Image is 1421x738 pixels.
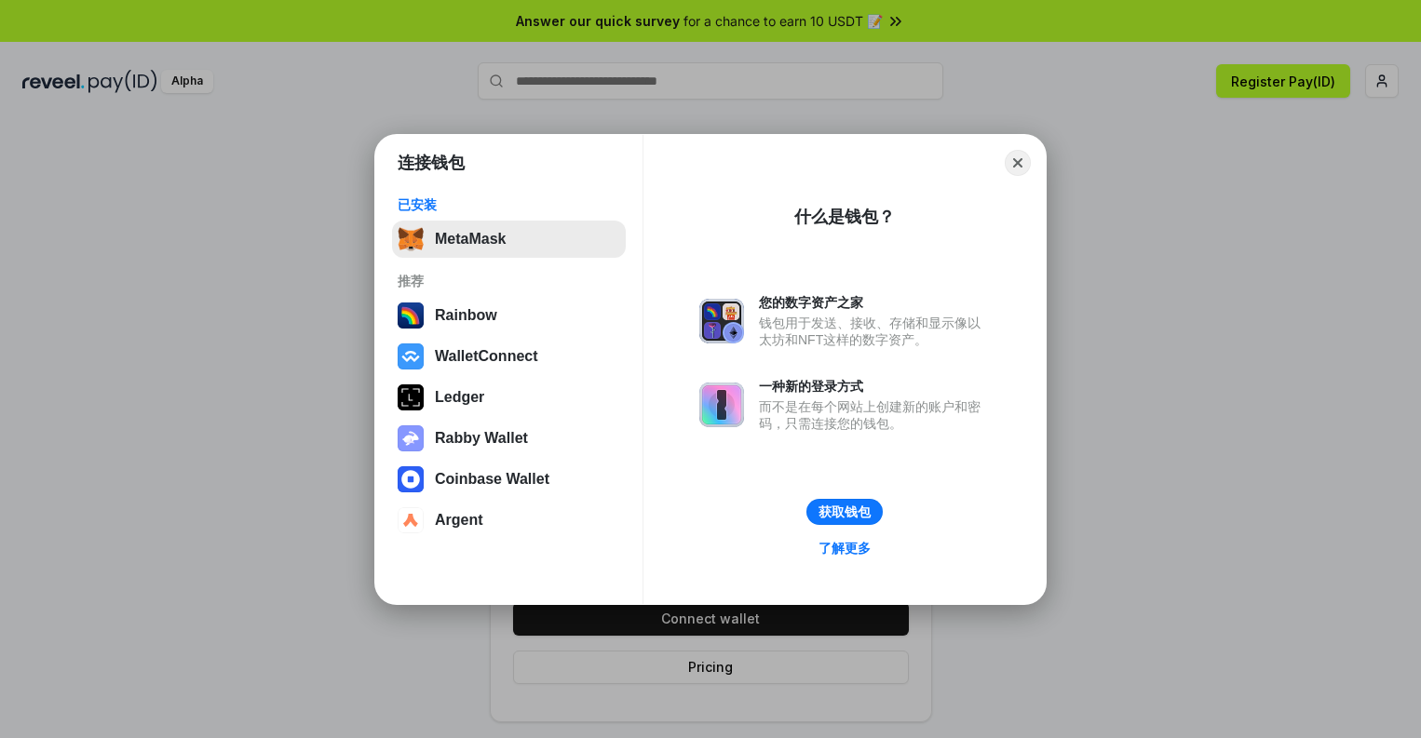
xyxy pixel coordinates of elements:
div: 而不是在每个网站上创建新的账户和密码，只需连接您的钱包。 [759,398,990,432]
div: 什么是钱包？ [794,206,895,228]
h1: 连接钱包 [398,152,465,174]
img: svg+xml,%3Csvg%20width%3D%2228%22%20height%3D%2228%22%20viewBox%3D%220%200%2028%2028%22%20fill%3D... [398,507,424,533]
div: Rainbow [435,307,497,324]
img: svg+xml,%3Csvg%20xmlns%3D%22http%3A%2F%2Fwww.w3.org%2F2000%2Fsvg%22%20fill%3D%22none%22%20viewBox... [398,425,424,451]
button: Ledger [392,379,626,416]
a: 了解更多 [807,536,882,560]
button: Rainbow [392,297,626,334]
button: MetaMask [392,221,626,258]
button: Rabby Wallet [392,420,626,457]
img: svg+xml,%3Csvg%20width%3D%2228%22%20height%3D%2228%22%20viewBox%3D%220%200%2028%2028%22%20fill%3D... [398,466,424,492]
button: Coinbase Wallet [392,461,626,498]
img: svg+xml,%3Csvg%20xmlns%3D%22http%3A%2F%2Fwww.w3.org%2F2000%2Fsvg%22%20fill%3D%22none%22%20viewBox... [699,382,744,427]
div: Rabby Wallet [435,430,528,447]
div: 了解更多 [819,540,871,557]
div: MetaMask [435,231,506,248]
img: svg+xml,%3Csvg%20fill%3D%22none%22%20height%3D%2233%22%20viewBox%3D%220%200%2035%2033%22%20width%... [398,226,424,252]
div: 您的数字资产之家 [759,294,990,311]
div: 钱包用于发送、接收、存储和显示像以太坊和NFT这样的数字资产。 [759,315,990,348]
div: WalletConnect [435,348,538,365]
button: WalletConnect [392,338,626,375]
div: Coinbase Wallet [435,471,549,488]
div: Ledger [435,389,484,406]
div: 已安装 [398,196,620,213]
button: 获取钱包 [806,499,883,525]
div: Argent [435,512,483,529]
img: svg+xml,%3Csvg%20width%3D%22120%22%20height%3D%22120%22%20viewBox%3D%220%200%20120%20120%22%20fil... [398,302,424,329]
img: svg+xml,%3Csvg%20xmlns%3D%22http%3A%2F%2Fwww.w3.org%2F2000%2Fsvg%22%20fill%3D%22none%22%20viewBox... [699,299,744,343]
div: 一种新的登录方式 [759,378,990,395]
img: svg+xml,%3Csvg%20width%3D%2228%22%20height%3D%2228%22%20viewBox%3D%220%200%2028%2028%22%20fill%3D... [398,343,424,369]
button: Argent [392,502,626,539]
div: 推荐 [398,273,620,289]
button: Close [1005,150,1031,176]
img: svg+xml,%3Csvg%20xmlns%3D%22http%3A%2F%2Fwww.w3.org%2F2000%2Fsvg%22%20width%3D%2228%22%20height%3... [398,384,424,410]
div: 获取钱包 [819,503,871,520]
